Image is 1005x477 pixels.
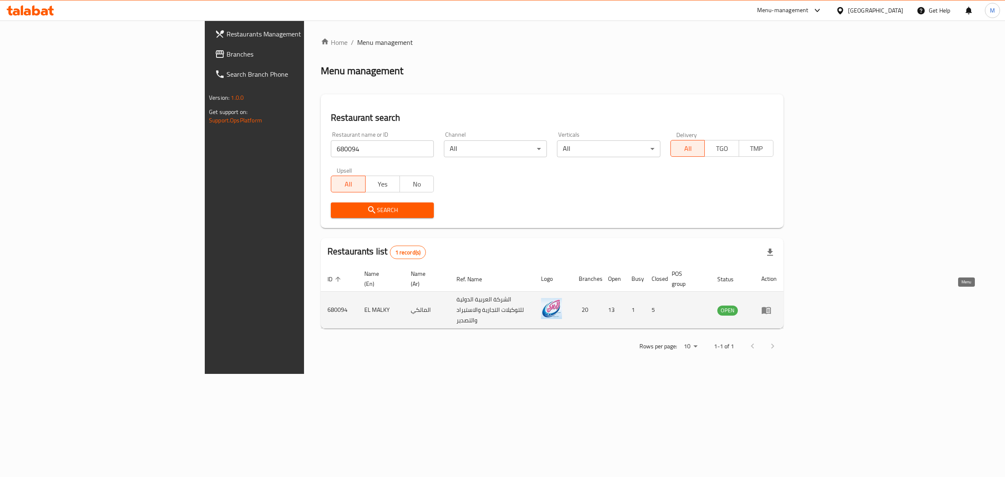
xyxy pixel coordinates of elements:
button: All [670,140,705,157]
span: M [990,6,995,15]
span: Status [717,274,745,284]
img: EL MALKY [541,298,562,319]
span: All [335,178,362,190]
div: [GEOGRAPHIC_DATA] [848,6,903,15]
h2: Restaurants list [327,245,426,259]
a: Branches [208,44,373,64]
a: Support.OpsPlatform [209,115,262,126]
th: Branches [572,266,601,292]
span: TMP [742,143,770,155]
span: Name (Ar) [411,269,440,289]
span: All [674,143,702,155]
th: Closed [645,266,665,292]
div: Rows per page: [680,340,701,353]
td: 5 [645,292,665,329]
span: 1 record(s) [390,249,426,257]
span: TGO [708,143,736,155]
span: Search [338,205,427,215]
h2: Restaurant search [331,111,773,124]
nav: breadcrumb [321,37,783,47]
span: Restaurants Management [227,29,366,39]
div: All [444,140,547,157]
div: Export file [760,242,780,262]
span: Name (En) [364,269,394,289]
button: TMP [739,140,773,157]
span: No [403,178,431,190]
span: Version: [209,92,229,103]
button: All [331,176,366,192]
button: TGO [704,140,739,157]
button: Yes [365,176,400,192]
td: المالكي [404,292,450,329]
th: Open [601,266,625,292]
span: Get support on: [209,106,247,117]
span: Search Branch Phone [227,69,366,79]
label: Upsell [337,167,352,173]
table: enhanced table [321,266,783,329]
td: 1 [625,292,645,329]
p: Rows per page: [639,341,677,352]
span: Yes [369,178,397,190]
label: Delivery [676,132,697,137]
td: 20 [572,292,601,329]
td: EL MALKY [358,292,404,329]
button: No [399,176,434,192]
span: ID [327,274,343,284]
div: Total records count [390,246,426,259]
span: POS group [672,269,701,289]
span: Menu management [357,37,413,47]
div: All [557,140,660,157]
span: 1.0.0 [231,92,244,103]
td: الشركة العربية الدولية للتوكيلات التجارية والاستيراد والتصدير [450,292,534,329]
span: OPEN [717,306,738,315]
a: Restaurants Management [208,24,373,44]
th: Logo [534,266,572,292]
td: 13 [601,292,625,329]
div: Menu-management [757,5,809,16]
input: Search for restaurant name or ID.. [331,140,434,157]
span: Branches [227,49,366,59]
th: Busy [625,266,645,292]
a: Search Branch Phone [208,64,373,84]
span: Ref. Name [456,274,493,284]
p: 1-1 of 1 [714,341,734,352]
th: Action [755,266,783,292]
button: Search [331,202,434,218]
